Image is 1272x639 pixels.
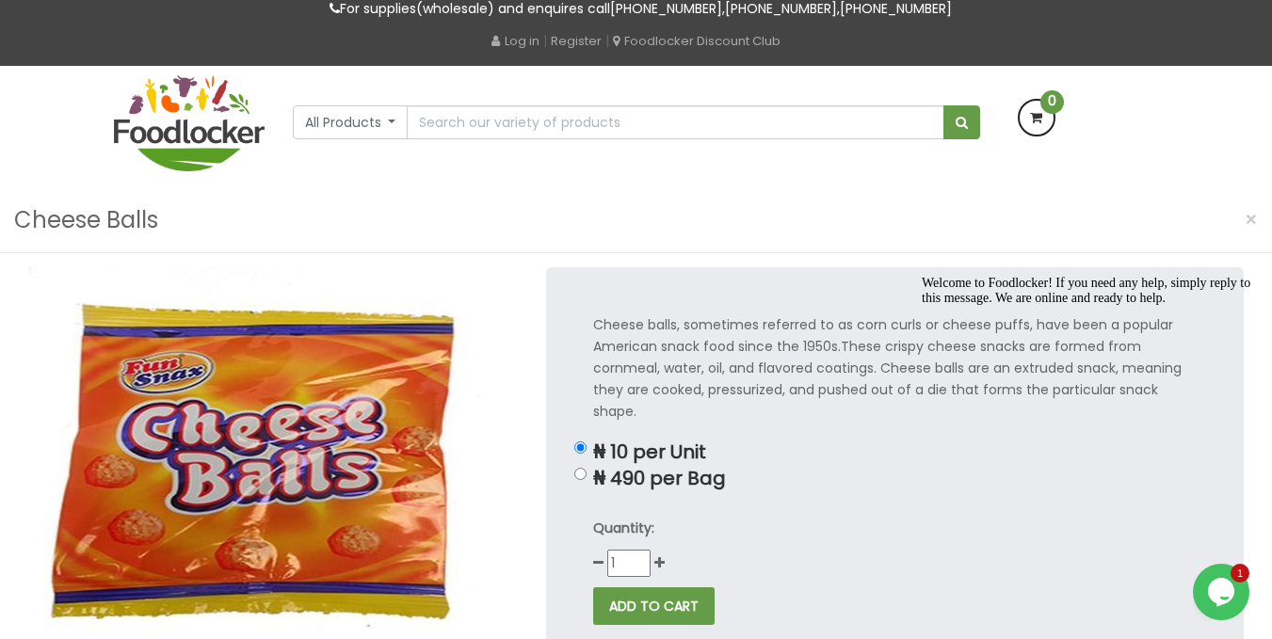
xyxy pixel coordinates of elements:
span: Welcome to Foodlocker! If you need any help, simply reply to this message. We are online and read... [8,8,336,37]
a: Foodlocker Discount Club [613,32,781,50]
a: Register [551,32,602,50]
input: Search our variety of products [407,105,943,139]
span: × [1245,206,1258,233]
strong: Quantity: [593,519,654,537]
span: | [543,31,547,50]
button: ADD TO CART [593,587,715,625]
iframe: chat widget [1193,564,1253,620]
div: Welcome to Foodlocker! If you need any help, simply reply to this message. We are online and read... [8,8,346,38]
input: ₦ 10 per Unit [574,441,587,454]
p: ₦ 10 per Unit [593,441,1197,463]
iframe: chat widget [914,268,1253,554]
span: | [605,31,609,50]
button: Close [1235,200,1267,239]
p: Cheese balls, sometimes referred to as corn curls or cheese puffs, have been a popular American s... [593,314,1197,423]
button: All Products [293,105,409,139]
p: ₦ 490 per Bag [593,468,1197,489]
span: 0 [1040,90,1064,114]
img: FoodLocker [114,75,265,171]
input: ₦ 490 per Bag [574,468,587,480]
h3: Cheese Balls [14,202,158,238]
a: Log in [491,32,539,50]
